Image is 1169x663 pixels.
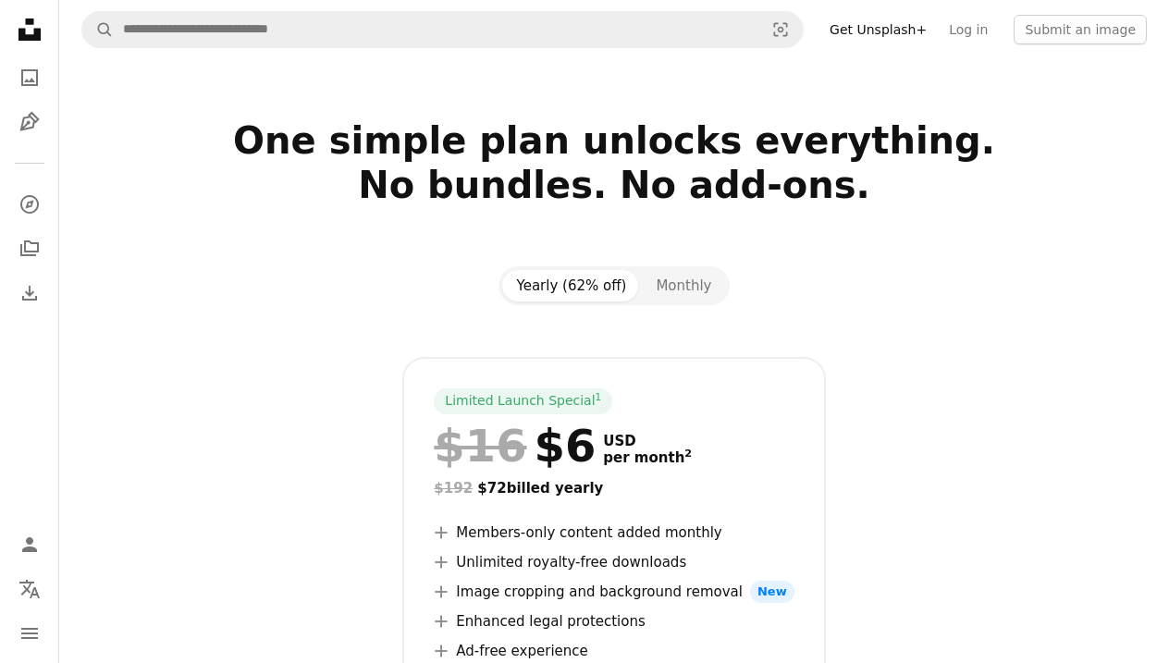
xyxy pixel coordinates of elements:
[11,615,48,652] button: Menu
[938,15,999,44] a: Log in
[434,640,794,662] li: Ad-free experience
[750,581,794,603] span: New
[434,610,794,632] li: Enhanced legal protections
[434,480,473,497] span: $192
[502,270,642,301] button: Yearly (62% off)
[592,392,606,411] a: 1
[82,12,114,47] button: Search Unsplash
[11,275,48,312] a: Download History
[434,581,794,603] li: Image cropping and background removal
[434,551,794,573] li: Unlimited royalty-free downloads
[596,391,602,402] sup: 1
[1014,15,1147,44] button: Submit an image
[684,448,692,460] sup: 2
[818,15,938,44] a: Get Unsplash+
[434,388,612,414] div: Limited Launch Special
[11,104,48,141] a: Illustrations
[11,230,48,267] a: Collections
[603,449,692,466] span: per month
[11,571,48,608] button: Language
[681,449,695,466] a: 2
[641,270,726,301] button: Monthly
[81,118,1147,252] h2: One simple plan unlocks everything. No bundles. No add-ons.
[434,422,596,470] div: $6
[603,433,692,449] span: USD
[434,477,794,499] div: $72 billed yearly
[11,59,48,96] a: Photos
[81,11,804,48] form: Find visuals sitewide
[758,12,803,47] button: Visual search
[434,522,794,544] li: Members-only content added monthly
[11,526,48,563] a: Log in / Sign up
[11,186,48,223] a: Explore
[11,11,48,52] a: Home — Unsplash
[434,422,526,470] span: $16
